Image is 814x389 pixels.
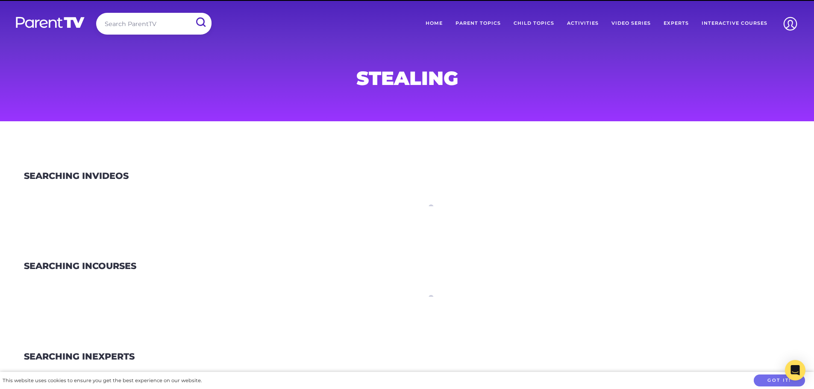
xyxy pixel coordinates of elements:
[96,13,212,35] input: Search ParentTV
[657,13,695,34] a: Experts
[419,13,449,34] a: Home
[15,16,85,29] img: parenttv-logo-white.4c85aaf.svg
[785,360,805,380] div: Open Intercom Messenger
[24,260,92,271] span: Searching in
[201,70,613,87] h1: stealing
[24,261,136,272] h3: Courses
[3,376,202,385] div: This website uses cookies to ensure you get the best experience on our website.
[24,351,92,362] span: Searching in
[605,13,657,34] a: Video Series
[754,374,805,387] button: Got it!
[24,351,135,362] h3: Experts
[561,13,605,34] a: Activities
[24,170,92,181] span: Searching in
[449,13,507,34] a: Parent Topics
[507,13,561,34] a: Child Topics
[189,13,212,32] input: Submit
[695,13,774,34] a: Interactive Courses
[779,13,801,35] img: Account
[24,171,129,181] h3: Videos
